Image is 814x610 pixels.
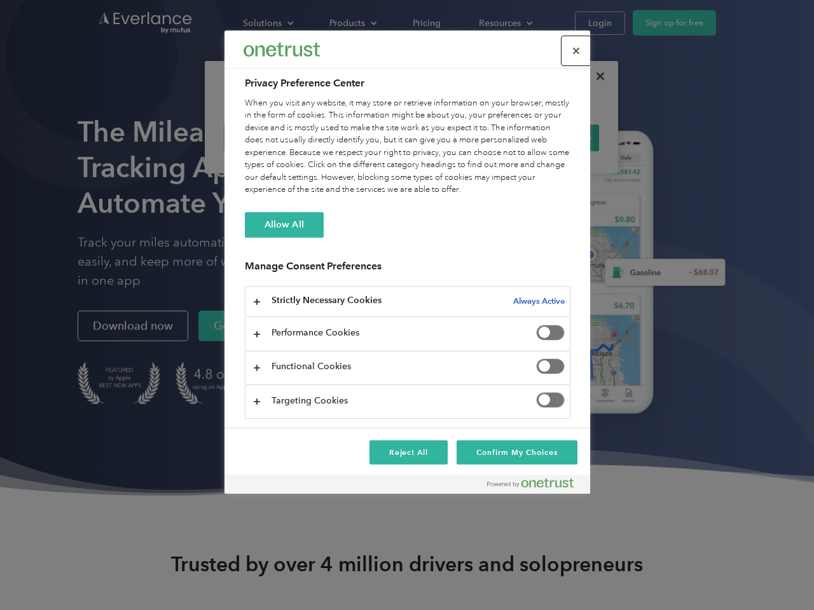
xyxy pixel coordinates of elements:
[244,37,320,62] div: Everlance
[487,478,584,494] a: Powered by OneTrust Opens in a new Tab
[245,212,324,238] button: Allow All
[224,30,590,494] div: Preference center
[245,97,570,196] div: When you visit any website, it may store or retrieve information on your browser, mostly in the f...
[562,37,590,65] button: Close
[369,440,448,464] button: Reject All
[224,30,590,494] div: Privacy Preference Center
[244,43,320,56] img: Everlance
[487,478,574,488] img: Powered by OneTrust Opens in a new Tab
[245,260,570,280] h3: Manage Consent Preferences
[245,76,570,91] h2: Privacy Preference Center
[457,440,577,464] button: Confirm My Choices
